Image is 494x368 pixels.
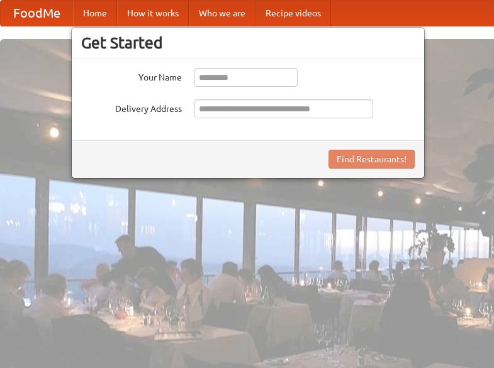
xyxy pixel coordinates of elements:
[1,1,73,26] a: FoodMe
[73,1,117,26] a: Home
[81,33,415,52] h3: Get Started
[189,1,255,26] a: Who we are
[81,68,182,84] label: Your Name
[255,1,331,26] a: Recipe videos
[328,150,415,169] button: Find Restaurants!
[81,99,182,115] label: Delivery Address
[117,1,189,26] a: How it works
